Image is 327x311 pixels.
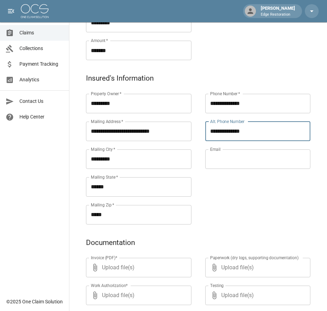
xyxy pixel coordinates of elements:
[91,202,114,208] label: Mailing Zip
[91,255,118,261] label: Invoice (PDF)*
[258,5,298,17] div: [PERSON_NAME]
[261,12,295,18] p: Edge Restoration
[210,255,299,261] label: Paperwork (dry logs, supporting documentation)
[210,283,224,288] label: Testing
[19,60,63,68] span: Payment Tracking
[210,146,221,152] label: Email
[19,113,63,121] span: Help Center
[19,45,63,52] span: Collections
[19,76,63,83] span: Analytics
[4,4,18,18] button: open drawer
[19,29,63,36] span: Claims
[221,286,292,305] span: Upload file(s)
[21,4,49,18] img: ocs-logo-white-transparent.png
[6,298,63,305] div: © 2025 One Claim Solution
[91,174,118,180] label: Mailing State
[210,91,240,97] label: Phone Number
[102,258,173,277] span: Upload file(s)
[102,286,173,305] span: Upload file(s)
[91,91,122,97] label: Property Owner
[19,98,63,105] span: Contact Us
[91,146,115,152] label: Mailing City
[91,283,128,288] label: Work Authorization*
[221,258,292,277] span: Upload file(s)
[91,118,123,124] label: Mailing Address
[91,38,108,43] label: Amount
[210,118,244,124] label: Alt. Phone Number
